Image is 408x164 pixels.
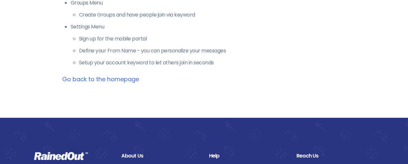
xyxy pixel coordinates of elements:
li: Setup your account keyword to let others join in seconds [79,59,346,67]
li: Define your From Name - you can personalize your messages [79,47,346,55]
div: Reach Us [296,152,374,160]
li: Settings Menu [71,23,346,67]
div: Help [209,152,287,160]
li: Create Groups and have people join via keyword [79,11,346,19]
a: Go back to the homepage [62,75,139,83]
li: Sign up for the mobile portal [79,35,346,43]
div: About Us [121,152,199,160]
